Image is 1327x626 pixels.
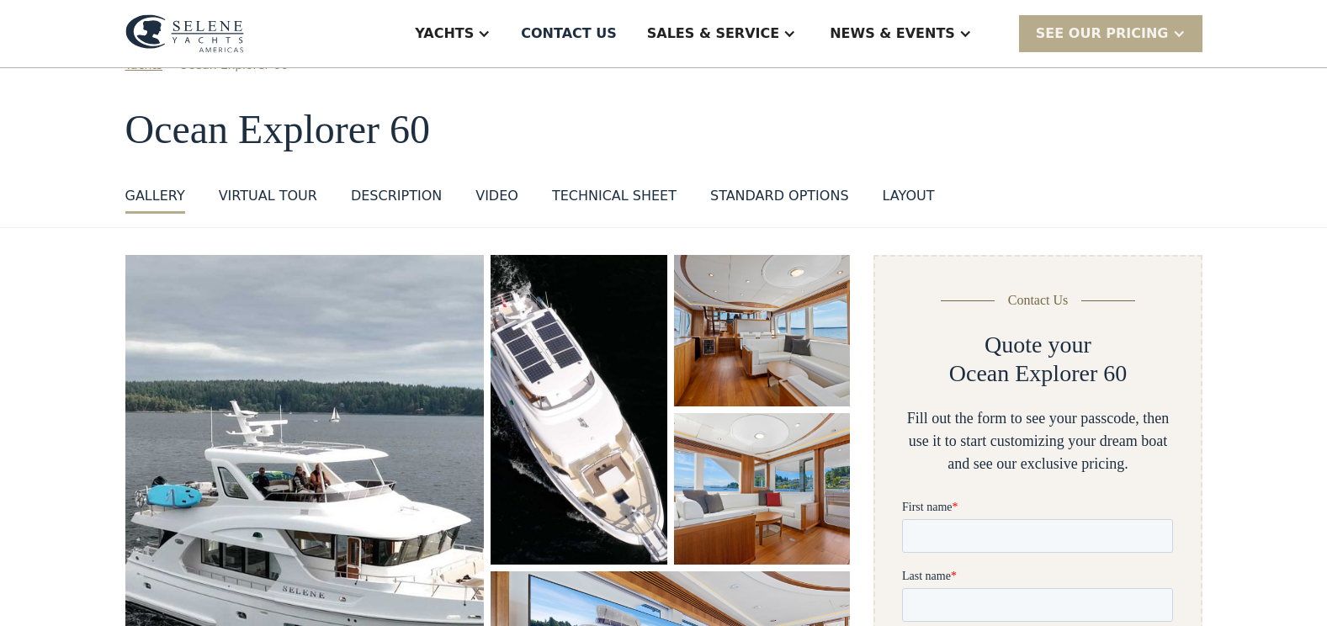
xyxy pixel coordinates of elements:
a: open lightbox [674,255,851,406]
div: layout [883,186,935,206]
a: standard options [710,186,849,214]
div: Yachts [415,24,474,44]
div: DESCRIPTION [351,186,442,206]
h1: Ocean Explorer 60 [125,108,1202,152]
div: SEE Our Pricing [1036,24,1169,44]
span: Tick the box below to receive occasional updates, exclusive offers, and VIP access via text message. [2,574,268,618]
a: open lightbox [491,255,666,565]
img: logo [125,14,244,53]
div: VIDEO [475,186,518,206]
div: Technical sheet [552,186,677,206]
div: Fill out the form to see your passcode, then use it to start customizing your dream boat and see ... [902,407,1173,475]
a: VIRTUAL TOUR [219,186,317,214]
a: Technical sheet [552,186,677,214]
div: Sales & Service [647,24,779,44]
a: DESCRIPTION [351,186,442,214]
div: Contact US [521,24,617,44]
div: Contact Us [1008,290,1069,310]
a: open lightbox [674,413,851,565]
div: News & EVENTS [830,24,955,44]
div: VIRTUAL TOUR [219,186,317,206]
a: GALLERY [125,186,185,214]
div: standard options [710,186,849,206]
h2: Quote your [985,331,1091,359]
div: GALLERY [125,186,185,206]
a: layout [883,186,935,214]
a: VIDEO [475,186,518,214]
h2: Ocean Explorer 60 [949,359,1127,388]
div: SEE Our Pricing [1019,15,1202,51]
